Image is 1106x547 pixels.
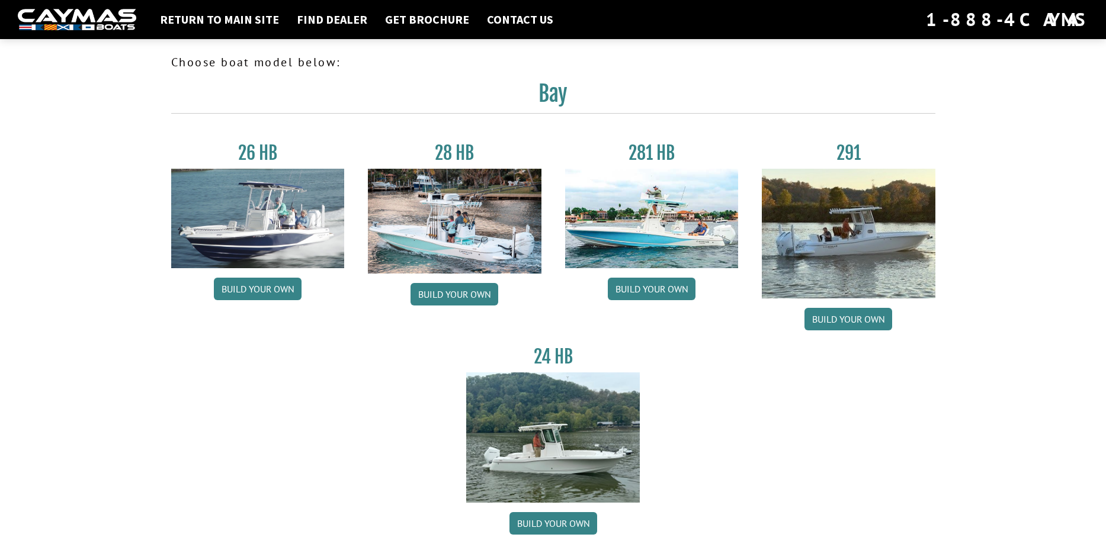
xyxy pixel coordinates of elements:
a: Build your own [214,278,302,300]
a: Build your own [804,308,892,330]
img: 28-hb-twin.jpg [565,169,739,268]
a: Build your own [509,512,597,535]
h3: 291 [762,142,935,164]
h3: 28 HB [368,142,541,164]
img: 26_new_photo_resized.jpg [171,169,345,268]
img: 24_HB_thumbnail.jpg [466,372,640,502]
h3: 26 HB [171,142,345,164]
h2: Bay [171,81,935,114]
h3: 24 HB [466,346,640,368]
p: Choose boat model below: [171,53,935,71]
div: 1-888-4CAYMAS [926,7,1088,33]
a: Return to main site [154,12,285,27]
a: Build your own [411,283,498,305]
a: Build your own [608,278,695,300]
img: 28_hb_thumbnail_for_caymas_connect.jpg [368,169,541,273]
h3: 281 HB [565,142,739,164]
a: Get Brochure [379,12,475,27]
img: white-logo-c9c8dbefe5ff5ceceb0f0178aa75bf4bb51f6bca0971e226c86eb53dfe498488.png [18,9,136,31]
img: 291_Thumbnail.jpg [762,169,935,298]
a: Contact Us [481,12,559,27]
a: Find Dealer [291,12,373,27]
